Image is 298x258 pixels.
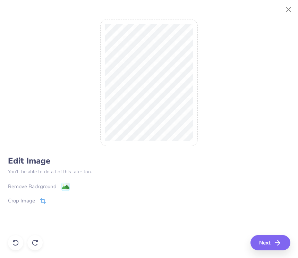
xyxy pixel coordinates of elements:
h4: Edit Image [8,156,290,166]
div: Remove Background [8,183,57,191]
button: Close [282,3,295,16]
div: Crop Image [8,197,35,205]
button: Next [250,235,290,250]
p: You’ll be able to do all of this later too. [8,168,290,175]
